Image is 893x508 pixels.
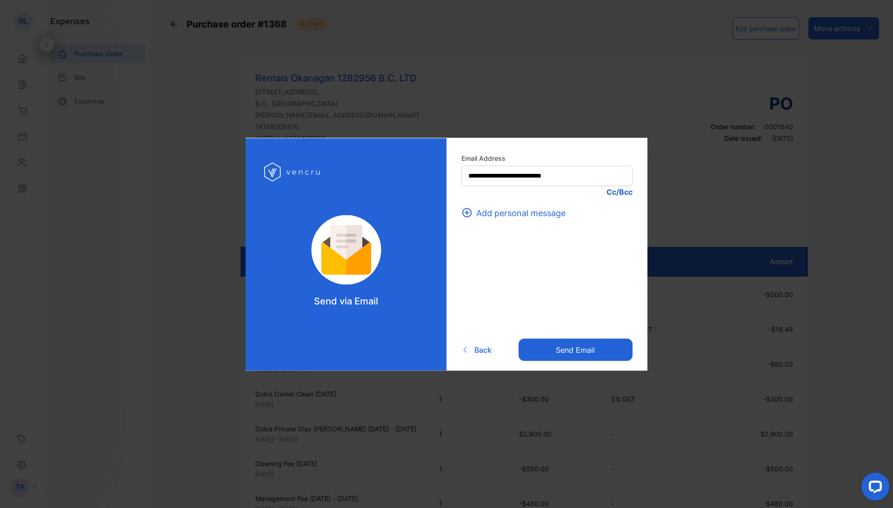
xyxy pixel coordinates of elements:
label: Email Address [461,153,633,163]
button: Add personal message [461,206,571,219]
p: Send via Email [314,294,378,308]
span: Back [474,344,492,356]
img: log [299,215,394,284]
button: Send email [519,339,633,361]
iframe: LiveChat chat widget [854,469,893,508]
p: Cc/Bcc [461,186,633,197]
img: log [264,157,322,187]
span: Add personal message [476,206,566,219]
